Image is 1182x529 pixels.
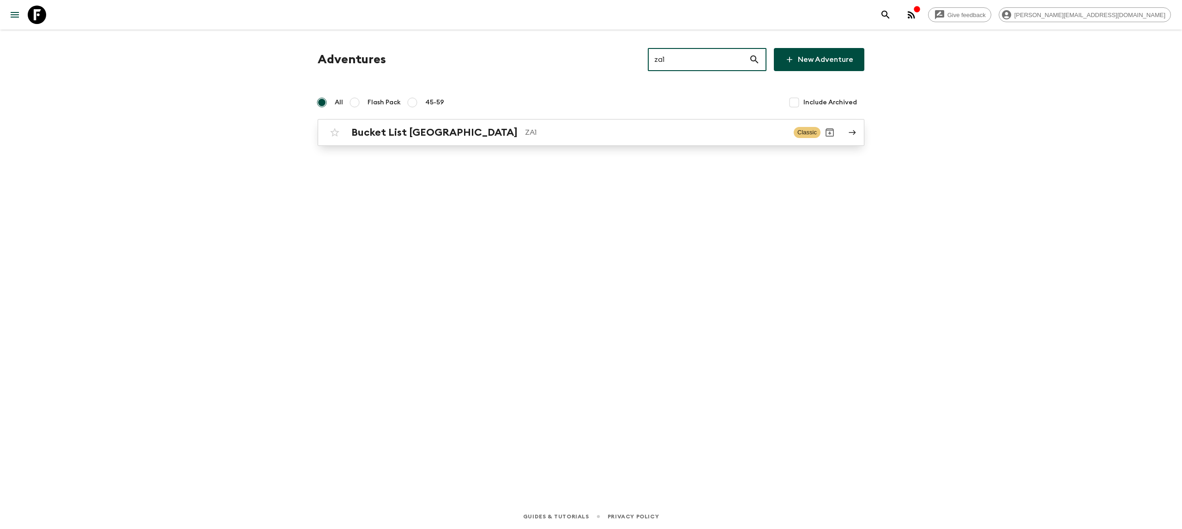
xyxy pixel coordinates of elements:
[335,98,343,107] span: All
[351,126,518,138] h2: Bucket List [GEOGRAPHIC_DATA]
[648,47,749,72] input: e.g. AR1, Argentina
[6,6,24,24] button: menu
[318,50,386,69] h1: Adventures
[999,7,1171,22] div: [PERSON_NAME][EMAIL_ADDRESS][DOMAIN_NAME]
[794,127,820,138] span: Classic
[1009,12,1170,18] span: [PERSON_NAME][EMAIL_ADDRESS][DOMAIN_NAME]
[608,511,659,522] a: Privacy Policy
[368,98,401,107] span: Flash Pack
[425,98,444,107] span: 45-59
[523,511,589,522] a: Guides & Tutorials
[942,12,991,18] span: Give feedback
[774,48,864,71] a: New Adventure
[928,7,991,22] a: Give feedback
[820,123,839,142] button: Archive
[876,6,895,24] button: search adventures
[318,119,864,146] a: Bucket List [GEOGRAPHIC_DATA]ZA1ClassicArchive
[803,98,857,107] span: Include Archived
[525,127,786,138] p: ZA1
